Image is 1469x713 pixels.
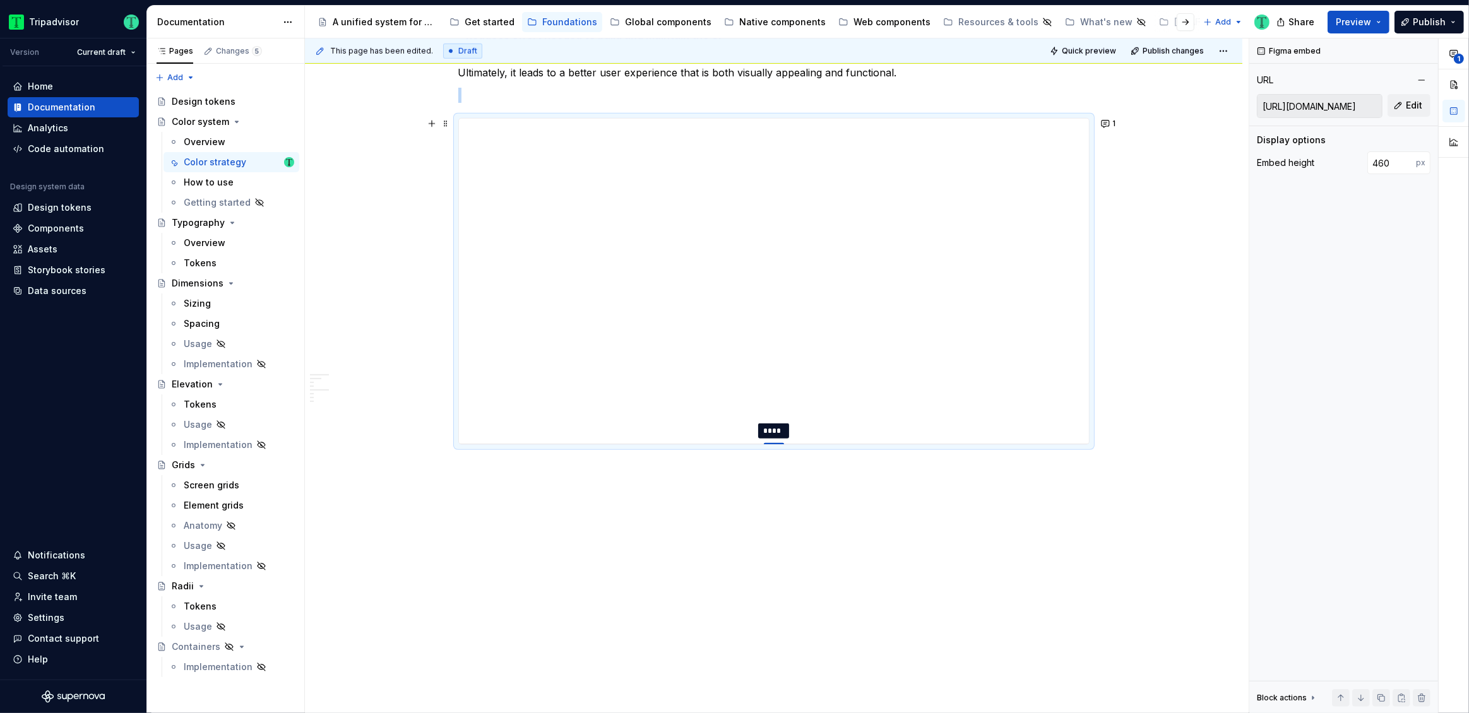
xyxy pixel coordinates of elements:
[216,46,262,56] div: Changes
[1127,42,1210,60] button: Publish changes
[458,46,477,56] span: Draft
[252,46,262,56] span: 5
[1143,46,1204,56] span: Publish changes
[330,46,433,56] span: This page has been edited.
[1046,42,1122,60] button: Quick preview
[1062,46,1116,56] span: Quick preview
[157,46,193,56] div: Pages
